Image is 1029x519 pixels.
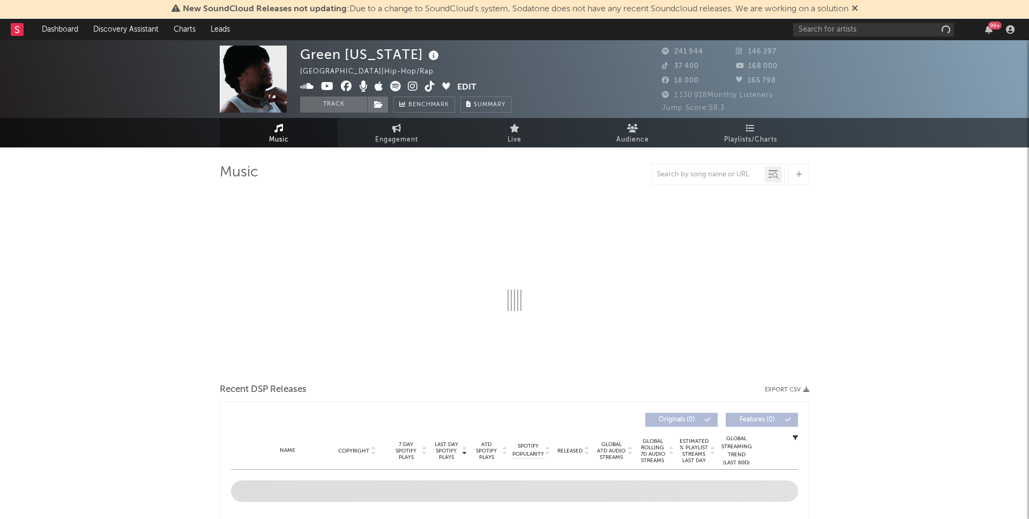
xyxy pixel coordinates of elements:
input: Search by song name or URL [652,170,765,179]
a: Dashboard [34,19,86,40]
span: Estimated % Playlist Streams Last Day [679,438,709,464]
a: Discovery Assistant [86,19,166,40]
button: Track [300,97,367,113]
span: ATD Spotify Plays [472,441,501,461]
span: Spotify Popularity [512,442,544,458]
button: Summary [460,97,511,113]
a: Charts [166,19,203,40]
div: Green [US_STATE] [300,46,442,63]
button: Originals(0) [645,413,718,427]
div: 99 + [988,21,1002,29]
span: Music [269,134,289,146]
a: Music [220,118,338,147]
span: Copyright [338,448,369,454]
span: : Due to a change to SoundCloud's system, Sodatone does not have any recent Soundcloud releases. ... [183,5,848,13]
span: Dismiss [852,5,858,13]
span: 37 400 [662,63,699,70]
a: Leads [203,19,237,40]
span: Playlists/Charts [724,134,777,146]
button: Features(0) [726,413,798,427]
span: Recent DSP Releases [220,383,307,396]
span: 165 798 [736,77,776,84]
span: Benchmark [408,99,449,112]
a: Engagement [338,118,456,147]
span: Last Day Spotify Plays [432,441,460,461]
span: Features ( 0 ) [733,417,782,423]
div: [GEOGRAPHIC_DATA] | Hip-Hop/Rap [300,65,446,78]
span: Global Rolling 7D Audio Streams [638,438,667,464]
span: 7 Day Spotify Plays [392,441,420,461]
a: Benchmark [393,97,455,113]
button: 99+ [985,25,993,34]
span: 168 000 [736,63,778,70]
span: 241 944 [662,48,703,55]
span: Global ATD Audio Streams [596,441,626,461]
a: Live [456,118,573,147]
button: Edit [457,81,476,94]
span: Live [508,134,521,146]
input: Search for artists [793,23,954,36]
span: New SoundCloud Releases not updating [183,5,347,13]
span: Summary [474,102,505,108]
div: Name [252,447,323,455]
a: Playlists/Charts [691,118,809,147]
span: 1 130 918 Monthly Listeners [662,92,773,99]
span: 146 297 [736,48,777,55]
span: Engagement [375,134,418,146]
button: Export CSV [765,387,809,393]
span: Jump Score: 58.3 [662,105,725,112]
a: Audience [573,118,691,147]
span: 18 000 [662,77,699,84]
div: Global Streaming Trend (Last 60D) [720,435,752,467]
span: Audience [616,134,649,146]
span: Originals ( 0 ) [652,417,702,423]
span: Released [557,448,583,454]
